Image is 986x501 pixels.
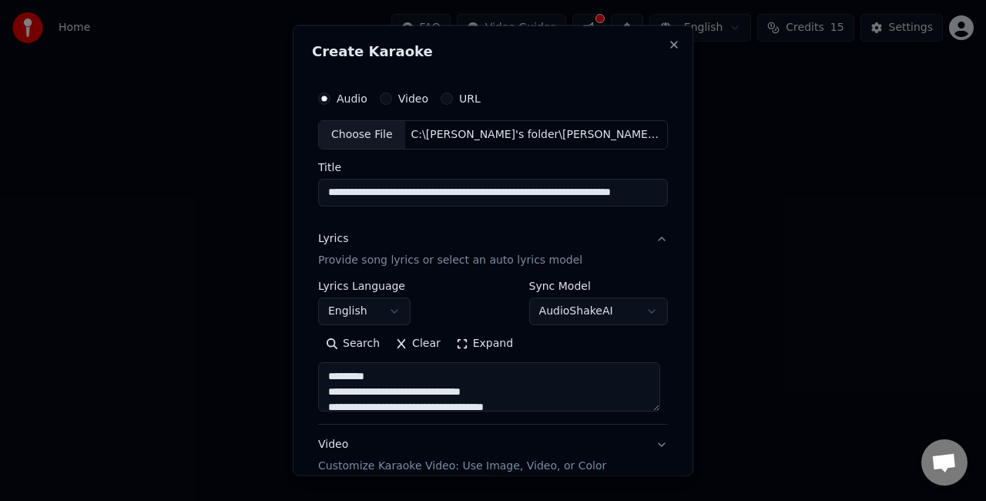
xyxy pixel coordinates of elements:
h2: Create Karaoke [312,45,674,59]
p: Customize Karaoke Video: Use Image, Video, or Color [318,458,606,473]
button: LyricsProvide song lyrics or select an auto lyrics model [318,218,668,280]
label: Lyrics Language [318,280,411,291]
label: Title [318,161,668,172]
label: Audio [337,93,367,104]
div: LyricsProvide song lyrics or select an auto lyrics model [318,280,668,423]
button: Clear [387,331,448,355]
p: Provide song lyrics or select an auto lyrics model [318,252,582,267]
label: Sync Model [529,280,668,291]
label: Video [398,93,428,104]
label: URL [459,93,481,104]
div: C:\[PERSON_NAME]'s folder\[PERSON_NAME] & Crazy Horse - Hey Hey, My My ( Into the Black ) live 19... [405,127,667,143]
div: Lyrics [318,230,348,246]
button: VideoCustomize Karaoke Video: Use Image, Video, or Color [318,424,668,486]
button: Search [318,331,387,355]
button: Expand [448,331,521,355]
div: Choose File [319,121,405,149]
div: Video [318,436,606,473]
